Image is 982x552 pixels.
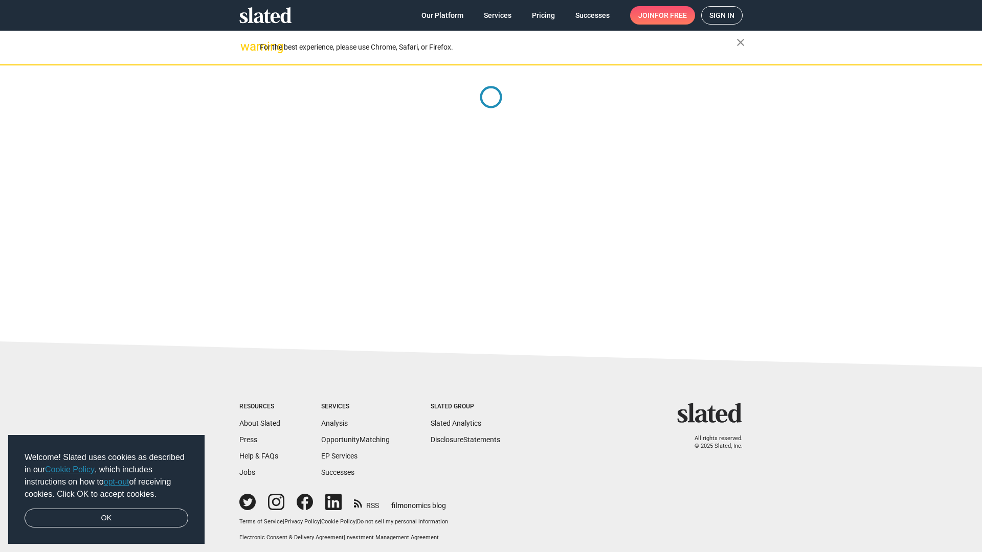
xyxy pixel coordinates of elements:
[260,40,736,54] div: For the best experience, please use Chrome, Safari, or Firefox.
[354,495,379,511] a: RSS
[321,403,390,411] div: Services
[239,403,280,411] div: Resources
[421,6,463,25] span: Our Platform
[345,534,439,541] a: Investment Management Agreement
[239,468,255,476] a: Jobs
[431,403,500,411] div: Slated Group
[239,419,280,427] a: About Slated
[321,468,354,476] a: Successes
[45,465,95,474] a: Cookie Policy
[355,518,357,525] span: |
[567,6,618,25] a: Successes
[431,435,500,444] a: DisclosureStatements
[655,6,687,25] span: for free
[357,518,448,526] button: Do not sell my personal information
[25,451,188,500] span: Welcome! Slated uses cookies as described in our , which includes instructions on how to of recei...
[320,518,321,525] span: |
[476,6,520,25] a: Services
[321,419,348,427] a: Analysis
[8,435,205,544] div: cookieconsent
[321,518,355,525] a: Cookie Policy
[283,518,284,525] span: |
[484,6,511,25] span: Services
[321,435,390,444] a: OpportunityMatching
[240,40,253,53] mat-icon: warning
[575,6,610,25] span: Successes
[321,452,358,460] a: EP Services
[630,6,695,25] a: Joinfor free
[239,518,283,525] a: Terms of Service
[25,509,188,528] a: dismiss cookie message
[709,7,734,24] span: Sign in
[391,501,404,510] span: film
[734,36,747,49] mat-icon: close
[239,435,257,444] a: Press
[284,518,320,525] a: Privacy Policy
[413,6,472,25] a: Our Platform
[524,6,563,25] a: Pricing
[239,452,278,460] a: Help & FAQs
[431,419,481,427] a: Slated Analytics
[391,493,446,511] a: filmonomics blog
[532,6,555,25] span: Pricing
[701,6,743,25] a: Sign in
[344,534,345,541] span: |
[104,477,129,486] a: opt-out
[239,534,344,541] a: Electronic Consent & Delivery Agreement
[638,6,687,25] span: Join
[684,435,743,450] p: All rights reserved. © 2025 Slated, Inc.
